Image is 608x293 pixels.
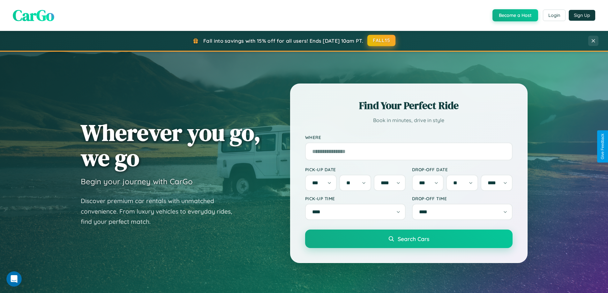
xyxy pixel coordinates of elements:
label: Pick-up Time [305,196,406,201]
p: Discover premium car rentals with unmatched convenience. From luxury vehicles to everyday rides, ... [81,196,240,227]
span: Search Cars [398,235,429,242]
label: Pick-up Date [305,167,406,172]
button: Search Cars [305,230,513,248]
span: Fall into savings with 15% off for all users! Ends [DATE] 10am PT. [203,38,363,44]
span: CarGo [13,5,54,26]
iframe: Intercom live chat [6,271,22,287]
h2: Find Your Perfect Ride [305,99,513,113]
label: Where [305,135,513,140]
h3: Begin your journey with CarGo [81,177,193,186]
button: Sign Up [569,10,595,21]
div: Give Feedback [600,134,605,159]
label: Drop-off Date [412,167,513,172]
h1: Wherever you go, we go [81,120,261,170]
button: FALL15 [367,35,395,46]
button: Login [543,10,566,21]
button: Become a Host [492,9,538,21]
label: Drop-off Time [412,196,513,201]
p: Book in minutes, drive in style [305,116,513,125]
